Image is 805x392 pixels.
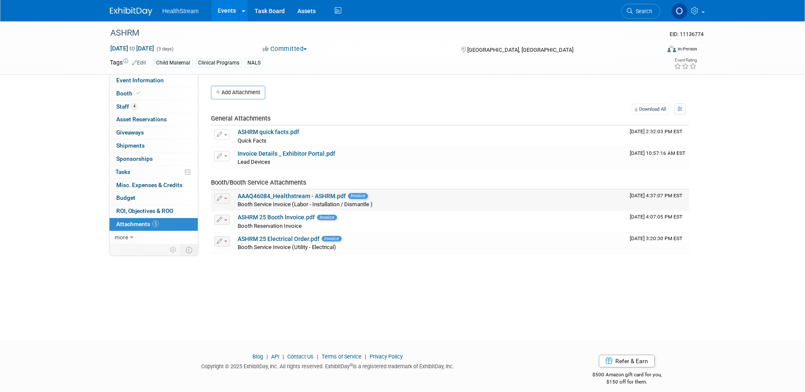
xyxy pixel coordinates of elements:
a: Shipments [109,140,198,152]
a: Misc. Expenses & Credits [109,179,198,192]
a: Download All [632,104,669,115]
span: HealthStream [163,8,199,14]
span: Event ID: 11136774 [670,31,704,37]
div: ASHRM [107,25,648,41]
span: Tasks [115,168,130,175]
a: ASHRM 25 Booth Invoice.pdf [238,214,315,221]
span: more [115,234,128,241]
span: Upload Timestamp [630,129,682,134]
a: Blog [252,353,263,360]
span: [DATE] [DATE] [110,45,154,52]
span: 5 [152,221,159,227]
span: Staff [116,103,137,110]
a: Privacy Policy [370,353,403,360]
span: Invoice [322,236,342,241]
div: Event Format [610,44,698,57]
span: Misc. Expenses & Credits [116,182,182,188]
a: Edit [132,60,146,66]
sup: ® [350,363,353,367]
span: Giveaways [116,129,144,136]
td: Upload Timestamp [626,190,689,211]
span: Budget [116,194,135,201]
a: Asset Reservations [109,113,198,126]
span: Booth [116,90,142,97]
a: Sponsorships [109,153,198,165]
span: | [280,353,286,360]
div: In-Person [677,46,697,52]
a: Tasks [109,166,198,179]
a: Contact Us [287,353,314,360]
td: Toggle Event Tabs [180,244,198,255]
a: AAAQ46084_Healthstream - ASHRM.pdf [238,193,346,199]
button: Add Attachment [211,86,265,99]
img: Format-Inperson.png [668,45,676,52]
span: (3 days) [156,46,174,52]
img: ExhibitDay [110,7,152,16]
div: $150 off for them. [558,378,696,386]
span: Attachments [116,221,159,227]
a: Staff4 [109,101,198,113]
span: Quick Facts [238,137,266,144]
td: Personalize Event Tab Strip [166,244,181,255]
a: ROI, Objectives & ROO [109,205,198,218]
span: [GEOGRAPHIC_DATA], [GEOGRAPHIC_DATA] [467,47,573,53]
a: Budget [109,192,198,204]
a: API [271,353,279,360]
span: Upload Timestamp [630,214,682,220]
span: Search [633,8,652,14]
a: Giveaways [109,126,198,139]
span: Booth Service Invoice (Utility - Electrical) [238,244,336,250]
span: ROI, Objectives & ROO [116,207,173,214]
a: Attachments5 [109,218,198,231]
span: Event Information [116,77,164,84]
td: Upload Timestamp [626,126,689,147]
span: Asset Reservations [116,116,167,123]
div: Clinical Programs [196,59,242,67]
span: Booth Service Invoice (Labor - Installation / Dismantle ) [238,201,373,207]
a: ASHRM 25 Electrical Order.pdf [238,235,320,242]
a: more [109,231,198,244]
a: Event Information [109,74,198,87]
span: Lead Devices [238,159,270,165]
button: Committed [260,45,310,53]
span: Booth/Booth Service Attachments [211,179,306,186]
span: Shipments [116,142,145,149]
a: Refer & Earn [599,355,655,367]
td: Upload Timestamp [626,232,689,254]
span: Invoice [348,193,368,199]
div: Event Rating [674,58,697,62]
span: General Attachments [211,115,271,122]
div: Child Maternal [154,59,193,67]
div: NALS [245,59,263,67]
a: Search [621,4,660,19]
span: to [128,45,136,52]
span: Upload Timestamp [630,235,682,241]
td: Tags [110,58,146,68]
span: 4 [131,103,137,109]
td: Upload Timestamp [626,211,689,232]
td: Upload Timestamp [626,147,689,168]
span: Sponsorships [116,155,153,162]
span: | [315,353,320,360]
a: Terms of Service [322,353,362,360]
span: | [264,353,270,360]
span: Upload Timestamp [630,193,682,199]
span: | [363,353,368,360]
span: Booth Reservation Invoice [238,223,302,229]
a: Booth [109,87,198,100]
div: $500 Amazon gift card for you, [558,366,696,385]
a: Invoice Details _ Exhibitor Portal.pdf [238,150,335,157]
img: Olivia Christopher [671,3,687,19]
span: Upload Timestamp [630,150,685,156]
a: ASHRM quick facts.pdf [238,129,299,135]
div: Copyright © 2025 ExhibitDay, Inc. All rights reserved. ExhibitDay is a registered trademark of Ex... [110,361,546,370]
span: Invoice [317,215,337,220]
i: Booth reservation complete [136,91,140,95]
